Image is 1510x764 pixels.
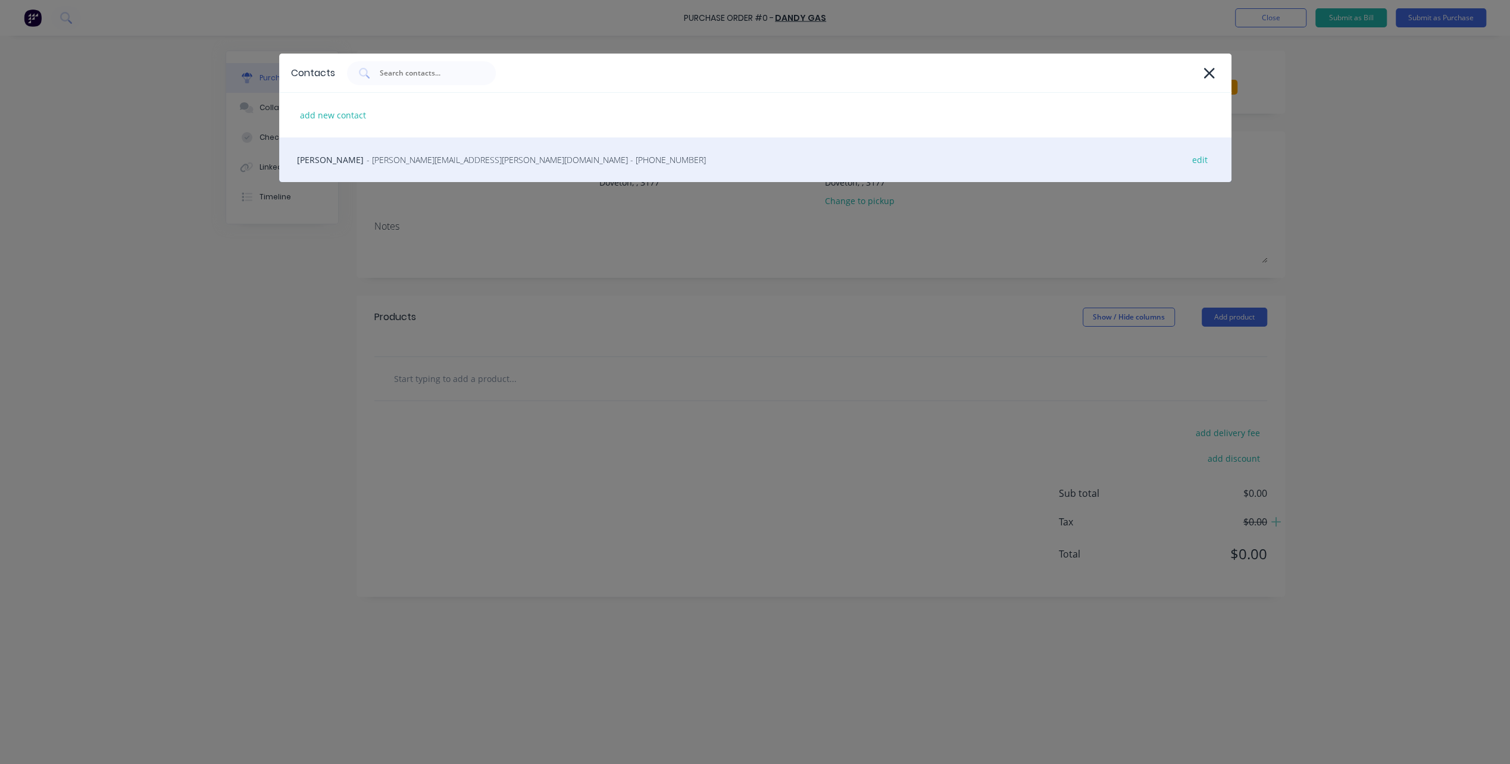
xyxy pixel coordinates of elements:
input: Search contacts... [379,67,477,79]
div: edit [1186,151,1214,169]
div: Contacts [291,66,335,80]
span: - [PERSON_NAME][EMAIL_ADDRESS][PERSON_NAME][DOMAIN_NAME] - [PHONE_NUMBER] [367,154,706,166]
div: [PERSON_NAME] [279,137,1231,182]
div: add new contact [294,106,372,124]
